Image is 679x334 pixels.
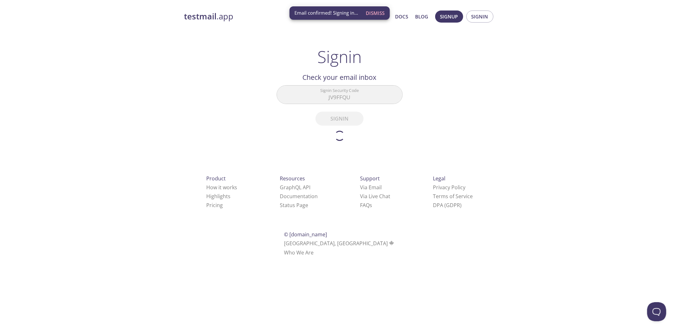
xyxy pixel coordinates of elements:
a: Terms of Service [433,193,473,200]
span: Signin [471,12,488,21]
strong: testmail [184,11,217,22]
h2: Check your email inbox [277,72,403,83]
span: Dismiss [366,9,385,17]
a: Highlights [206,193,230,200]
a: DPA (GDPR) [433,202,462,209]
button: Dismiss [363,7,387,19]
span: Signup [440,12,458,21]
h1: Signin [317,47,362,66]
span: Email confirmed! Signing in... [294,10,358,16]
span: s [370,202,372,209]
span: Legal [433,175,445,182]
a: Pricing [206,202,223,209]
a: How it works [206,184,237,191]
a: Via Email [360,184,382,191]
span: Product [206,175,226,182]
a: Who We Are [284,249,314,256]
span: Resources [280,175,305,182]
span: © [DOMAIN_NAME] [284,231,327,238]
a: Status Page [280,202,308,209]
a: Via Live Chat [360,193,390,200]
a: Documentation [280,193,318,200]
a: FAQ [360,202,372,209]
a: Docs [395,12,408,21]
span: [GEOGRAPHIC_DATA], [GEOGRAPHIC_DATA] [284,240,395,247]
button: Signin [466,10,493,23]
a: GraphQL API [280,184,310,191]
button: Signup [435,10,463,23]
a: testmail.app [184,11,334,22]
a: Blog [415,12,428,21]
iframe: Help Scout Beacon - Open [647,302,666,321]
a: Privacy Policy [433,184,465,191]
span: Support [360,175,380,182]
